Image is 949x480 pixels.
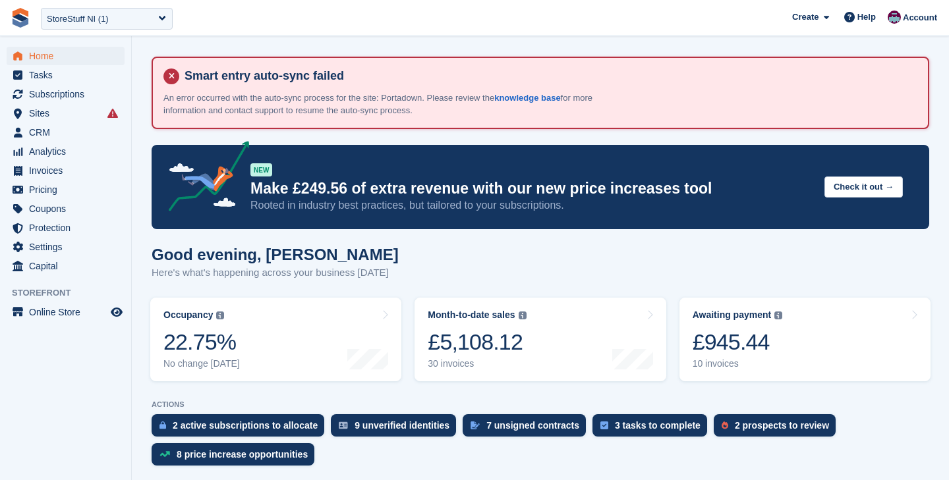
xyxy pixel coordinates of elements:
[163,92,625,117] p: An error occurred with the auto-sync process for the site: Portadown. Please review the for more ...
[679,298,931,381] a: Awaiting payment £945.44 10 invoices
[888,11,901,24] img: Brian Young
[250,179,814,198] p: Make £249.56 of extra revenue with our new price increases tool
[173,420,318,431] div: 2 active subscriptions to allocate
[7,219,125,237] a: menu
[29,200,108,218] span: Coupons
[7,104,125,122] a: menu
[693,358,783,369] div: 10 invoices
[903,11,937,24] span: Account
[29,238,108,256] span: Settings
[29,123,108,142] span: CRM
[179,68,917,84] h4: Smart entry auto-sync failed
[355,420,449,431] div: 9 unverified identities
[29,85,108,103] span: Subscriptions
[7,47,125,65] a: menu
[592,414,714,443] a: 3 tasks to complete
[693,329,783,356] div: £945.44
[107,108,118,119] i: Smart entry sync failures have occurred
[29,303,108,321] span: Online Store
[415,298,666,381] a: Month-to-date sales £5,108.12 30 invoices
[7,200,125,218] a: menu
[615,420,701,431] div: 3 tasks to complete
[486,420,579,431] div: 7 unsigned contracts
[29,104,108,122] span: Sites
[11,8,30,28] img: stora-icon-8386f47178a22dfd0bd8f6a31ec36ba5ce8667c1dd55bd0f319d3a0aa187defe.svg
[12,286,131,300] span: Storefront
[7,142,125,161] a: menu
[152,246,399,263] h1: Good evening, [PERSON_NAME]
[693,309,772,321] div: Awaiting payment
[428,329,526,356] div: £5,108.12
[471,421,480,429] img: contract_signature_icon-13c848040528278c33f63329250d36e43548de30e8caae1d1a13099fd9432cc5.svg
[428,309,515,321] div: Month-to-date sales
[158,141,250,216] img: price-adjustments-announcement-icon-8257ccfd72463d97f412b2fc003d46551f7dbcb40ab6d574587a9cd5c0d94...
[600,421,608,429] img: task-75834270c22a3079a89374b754ae025e5fb1db73e45f91037f5363f120a921f8.svg
[722,421,728,429] img: prospect-51fa495bee0391a8d652442698ab0144808aea92771e9ea1ae160a38d050c398.svg
[152,400,929,409] p: ACTIONS
[29,161,108,180] span: Invoices
[331,414,463,443] a: 9 unverified identities
[857,11,876,24] span: Help
[339,421,348,429] img: verify_identity-adf6edd0f0f0b5bbfe63781bf79b02c33cf7c696d77639b501bdc392416b5a36.svg
[47,13,109,26] div: StoreStuff NI (1)
[7,238,125,256] a: menu
[7,303,125,321] a: menu
[152,414,331,443] a: 2 active subscriptions to allocate
[519,311,527,319] img: icon-info-grey-7440780725fd019a000dd9b08b2336e03edf1995a4989e88bcd33f0948082b44.svg
[824,176,903,198] button: Check it out →
[7,66,125,84] a: menu
[29,66,108,84] span: Tasks
[216,311,224,319] img: icon-info-grey-7440780725fd019a000dd9b08b2336e03edf1995a4989e88bcd33f0948082b44.svg
[159,421,166,429] img: active_subscription_to_allocate_icon-d502201f5373d7db506a760aba3b589e785aa758c864c3986d89f69b8ff3...
[735,420,829,431] div: 2 prospects to review
[428,358,526,369] div: 30 invoices
[29,142,108,161] span: Analytics
[792,11,819,24] span: Create
[250,163,272,176] div: NEW
[7,257,125,275] a: menu
[177,449,308,460] div: 8 price increase opportunities
[7,161,125,180] a: menu
[29,47,108,65] span: Home
[29,257,108,275] span: Capital
[774,311,782,319] img: icon-info-grey-7440780725fd019a000dd9b08b2336e03edf1995a4989e88bcd33f0948082b44.svg
[29,180,108,199] span: Pricing
[250,198,814,213] p: Rooted in industry best practices, but tailored to your subscriptions.
[7,180,125,199] a: menu
[109,304,125,320] a: Preview store
[152,265,399,280] p: Here's what's happening across your business [DATE]
[150,298,401,381] a: Occupancy 22.75% No change [DATE]
[463,414,592,443] a: 7 unsigned contracts
[29,219,108,237] span: Protection
[7,123,125,142] a: menu
[494,93,560,103] a: knowledge base
[159,451,170,457] img: price_increase_opportunities-93ffe204e8149a01c8c9dc8f82e8f89637d9d84a8eef4429ea346261dce0b2c0.svg
[714,414,842,443] a: 2 prospects to review
[163,309,213,321] div: Occupancy
[152,443,321,472] a: 8 price increase opportunities
[163,358,240,369] div: No change [DATE]
[163,329,240,356] div: 22.75%
[7,85,125,103] a: menu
